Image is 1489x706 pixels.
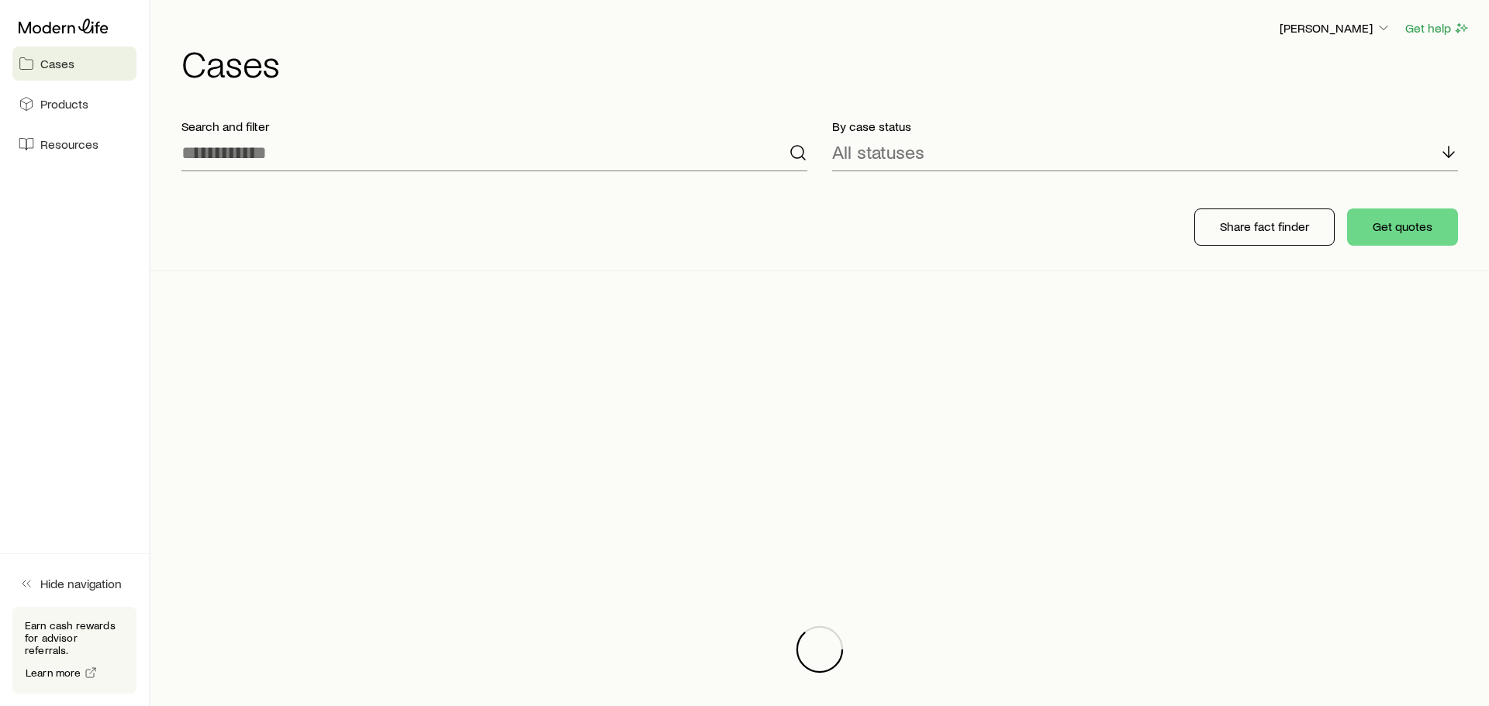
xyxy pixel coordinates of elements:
button: Get quotes [1347,208,1458,246]
a: Cases [12,46,136,81]
span: Hide navigation [40,576,122,591]
button: [PERSON_NAME] [1279,19,1392,38]
a: Resources [12,127,136,161]
p: By case status [832,119,1458,134]
span: Cases [40,56,74,71]
button: Share fact finder [1194,208,1335,246]
span: Learn more [26,667,81,678]
h1: Cases [181,44,1470,81]
span: Resources [40,136,98,152]
p: Earn cash rewards for advisor referrals. [25,619,124,656]
p: Search and filter [181,119,807,134]
span: Products [40,96,88,112]
button: Get help [1404,19,1470,37]
div: Earn cash rewards for advisor referrals.Learn more [12,607,136,694]
a: Products [12,87,136,121]
button: Hide navigation [12,567,136,601]
p: All statuses [832,141,924,163]
p: [PERSON_NAME] [1280,20,1391,36]
p: Share fact finder [1220,219,1309,234]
